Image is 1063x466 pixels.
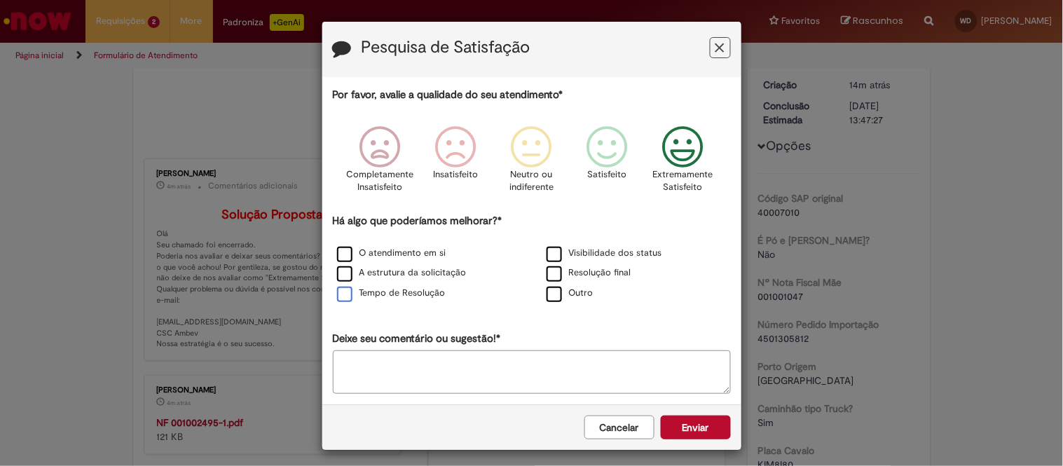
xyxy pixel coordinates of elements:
[547,247,662,260] label: Visibilidade dos status
[647,116,719,212] div: Extremamente Satisfeito
[506,168,556,194] p: Neutro ou indiferente
[333,331,501,346] label: Deixe seu comentário ou sugestão!*
[333,88,563,102] label: Por favor, avalie a qualidade do seu atendimento*
[337,247,446,260] label: O atendimento em si
[547,287,594,300] label: Outro
[362,39,530,57] label: Pesquisa de Satisfação
[333,214,731,304] div: Há algo que poderíamos melhorar?*
[420,116,491,212] div: Insatisfeito
[588,168,627,181] p: Satisfeito
[547,266,631,280] label: Resolução final
[572,116,643,212] div: Satisfeito
[344,116,416,212] div: Completamente Insatisfeito
[495,116,567,212] div: Neutro ou indiferente
[661,416,731,439] button: Enviar
[653,168,713,194] p: Extremamente Satisfeito
[337,266,467,280] label: A estrutura da solicitação
[346,168,413,194] p: Completamente Insatisfeito
[584,416,654,439] button: Cancelar
[337,287,446,300] label: Tempo de Resolução
[433,168,478,181] p: Insatisfeito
